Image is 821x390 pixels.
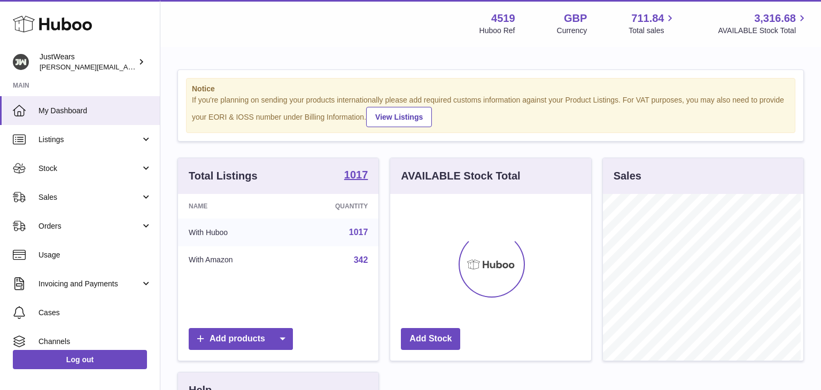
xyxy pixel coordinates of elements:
[344,169,368,182] a: 1017
[564,11,587,26] strong: GBP
[189,169,258,183] h3: Total Listings
[192,84,789,94] strong: Notice
[491,11,515,26] strong: 4519
[40,52,136,72] div: JustWears
[13,54,29,70] img: josh@just-wears.com
[13,350,147,369] a: Log out
[718,11,808,36] a: 3,316.68 AVAILABLE Stock Total
[192,95,789,127] div: If you're planning on sending your products internationally please add required customs informati...
[479,26,515,36] div: Huboo Ref
[189,328,293,350] a: Add products
[38,308,152,318] span: Cases
[38,221,141,231] span: Orders
[401,328,460,350] a: Add Stock
[178,246,288,274] td: With Amazon
[40,63,214,71] span: [PERSON_NAME][EMAIL_ADDRESS][DOMAIN_NAME]
[38,135,141,145] span: Listings
[38,337,152,347] span: Channels
[38,192,141,202] span: Sales
[557,26,587,36] div: Currency
[629,26,676,36] span: Total sales
[718,26,808,36] span: AVAILABLE Stock Total
[38,163,141,174] span: Stock
[354,255,368,264] a: 342
[288,194,378,219] th: Quantity
[754,11,796,26] span: 3,316.68
[401,169,520,183] h3: AVAILABLE Stock Total
[629,11,676,36] a: 711.84 Total sales
[349,228,368,237] a: 1017
[344,169,368,180] strong: 1017
[631,11,664,26] span: 711.84
[178,219,288,246] td: With Huboo
[38,279,141,289] span: Invoicing and Payments
[38,106,152,116] span: My Dashboard
[366,107,432,127] a: View Listings
[38,250,152,260] span: Usage
[614,169,641,183] h3: Sales
[178,194,288,219] th: Name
